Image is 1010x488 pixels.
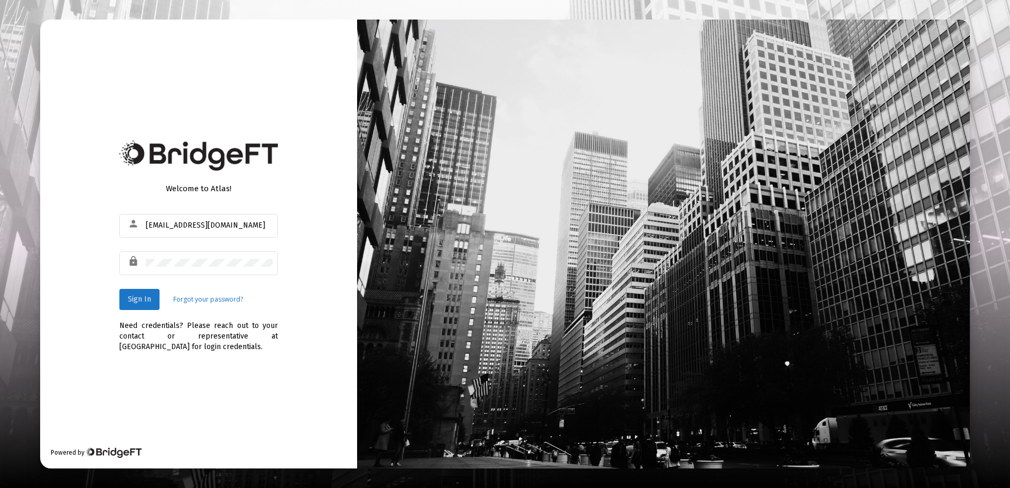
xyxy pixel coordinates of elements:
input: Email or Username [146,221,273,230]
div: Need credentials? Please reach out to your contact or representative at [GEOGRAPHIC_DATA] for log... [119,310,278,352]
img: Bridge Financial Technology Logo [119,140,278,171]
div: Powered by [51,447,141,458]
div: Welcome to Atlas! [119,183,278,194]
mat-icon: person [128,218,141,230]
img: Bridge Financial Technology Logo [86,447,141,458]
button: Sign In [119,289,160,310]
mat-icon: lock [128,255,141,268]
span: Sign In [128,295,151,304]
a: Forgot your password? [173,294,243,305]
